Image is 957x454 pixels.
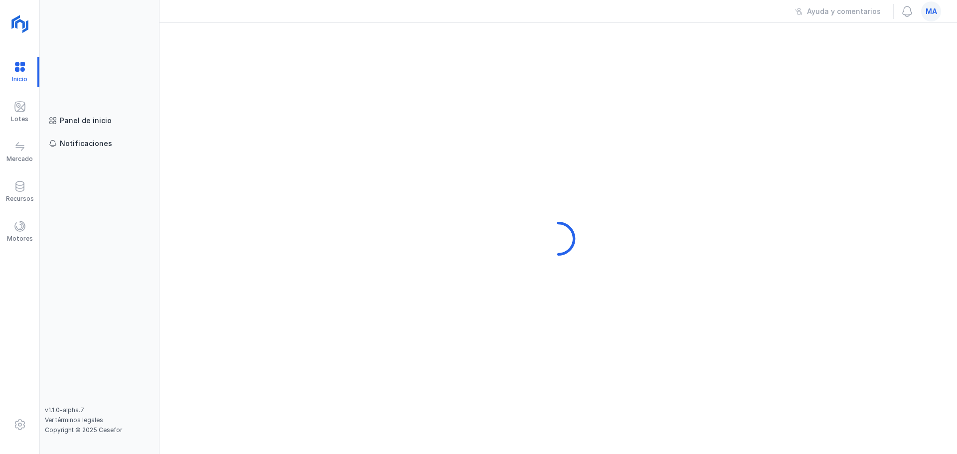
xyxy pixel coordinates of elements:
a: Ver términos legales [45,416,103,424]
a: Notificaciones [45,135,154,152]
span: ma [926,6,937,16]
div: Motores [7,235,33,243]
div: Panel de inicio [60,116,112,126]
div: Copyright © 2025 Cesefor [45,426,154,434]
div: Notificaciones [60,139,112,149]
div: Mercado [6,155,33,163]
a: Panel de inicio [45,112,154,130]
div: v1.1.0-alpha.7 [45,406,154,414]
div: Lotes [11,115,28,123]
img: logoRight.svg [7,11,32,36]
button: Ayuda y comentarios [789,3,887,20]
div: Recursos [6,195,34,203]
div: Ayuda y comentarios [807,6,881,16]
